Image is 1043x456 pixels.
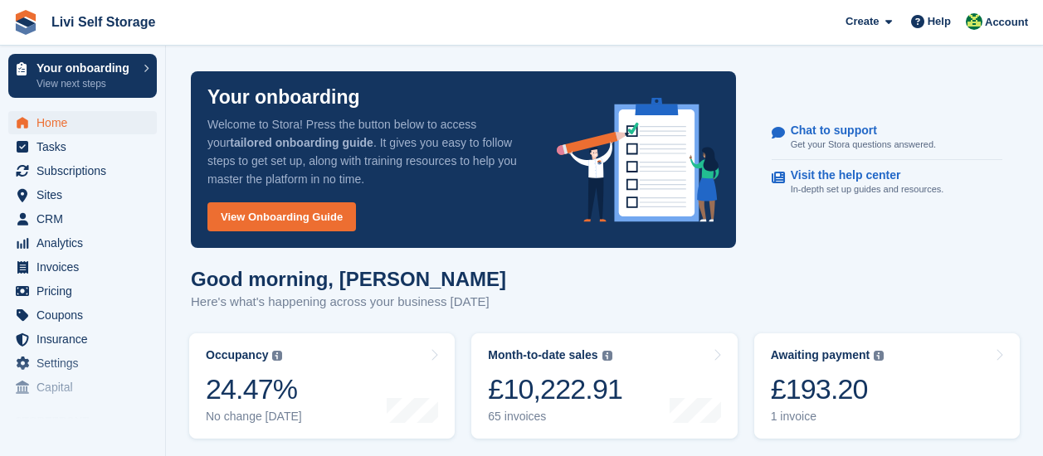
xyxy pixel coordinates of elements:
div: 1 invoice [771,410,885,424]
img: onboarding-info-6c161a55d2c0e0a8cae90662b2fe09162a5109e8cc188191df67fb4f79e88e88.svg [557,98,719,222]
a: Visit the help center In-depth set up guides and resources. [772,160,1002,205]
div: £10,222.91 [488,372,622,406]
img: Alex Handyside [966,13,982,30]
p: Your onboarding [37,62,135,74]
div: Month-to-date sales [488,348,597,362]
span: Pricing [37,279,136,303]
a: Month-to-date sales £10,222.91 65 invoices [471,333,737,439]
a: menu [8,207,157,230]
img: icon-info-grey-7440780725fd019a000dd9b08b2336e03edf1995a4989e88bcd33f0948082b44.svg [602,351,612,361]
span: Insurance [37,327,136,351]
a: Your onboarding View next steps [8,54,157,98]
a: menu [8,231,157,255]
a: menu [8,135,157,158]
div: No change [DATE] [206,410,302,424]
a: menu [8,352,157,375]
h1: Good morning, [PERSON_NAME] [191,268,506,290]
div: £193.20 [771,372,885,406]
a: Livi Self Storage [45,8,162,36]
span: Storefront [15,413,165,429]
span: Account [985,14,1028,31]
p: Visit the help center [791,168,931,182]
span: Analytics [37,231,136,255]
p: Welcome to Stora! Press the button below to access your . It gives you easy to follow steps to ge... [207,115,530,188]
p: View next steps [37,76,135,91]
p: Get your Stora questions answered. [791,138,936,152]
a: Chat to support Get your Stora questions answered. [772,115,1002,161]
span: Help [928,13,951,30]
img: icon-info-grey-7440780725fd019a000dd9b08b2336e03edf1995a4989e88bcd33f0948082b44.svg [874,351,884,361]
a: View Onboarding Guide [207,202,356,231]
a: menu [8,303,157,327]
span: Create [846,13,879,30]
img: stora-icon-8386f47178a22dfd0bd8f6a31ec36ba5ce8667c1dd55bd0f319d3a0aa187defe.svg [13,10,38,35]
span: Sites [37,183,136,206]
p: Chat to support [791,124,923,138]
a: Occupancy 24.47% No change [DATE] [189,333,455,439]
a: menu [8,159,157,182]
span: Capital [37,376,136,399]
a: menu [8,327,157,351]
p: Your onboarding [207,88,360,107]
a: menu [8,183,157,206]
a: menu [8,279,157,303]
span: Invoices [37,255,136,279]
span: Subscriptions [37,159,136,182]
div: Occupancy [206,348,268,362]
a: menu [8,376,157,399]
span: Tasks [37,135,136,158]
span: Coupons [37,303,136,327]
strong: tailored onboarding guide [230,136,373,149]
div: Awaiting payment [771,348,870,362]
span: CRM [37,207,136,230]
span: Settings [37,352,136,375]
a: Awaiting payment £193.20 1 invoice [754,333,1020,439]
div: 65 invoices [488,410,622,424]
div: 24.47% [206,372,302,406]
p: Here's what's happening across your business [DATE] [191,293,506,312]
a: menu [8,255,157,279]
img: icon-info-grey-7440780725fd019a000dd9b08b2336e03edf1995a4989e88bcd33f0948082b44.svg [272,351,282,361]
p: In-depth set up guides and resources. [791,182,944,196]
span: Home [37,111,136,134]
a: menu [8,111,157,134]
